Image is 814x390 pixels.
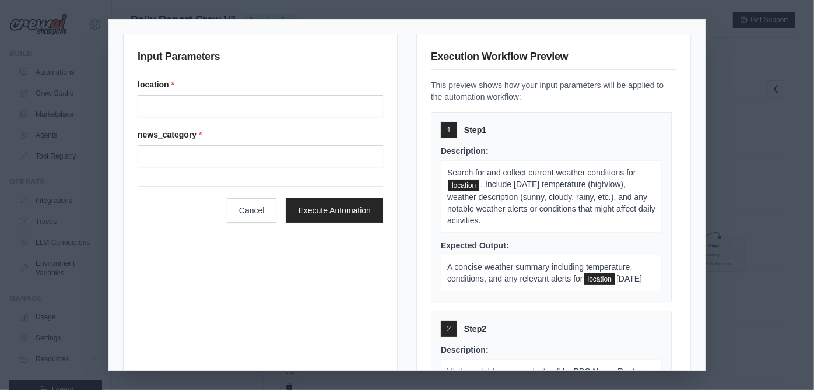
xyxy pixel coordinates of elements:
[227,198,277,223] button: Cancel
[138,129,383,140] label: news_category
[616,274,642,283] span: [DATE]
[464,323,486,335] span: Step 2
[286,198,383,223] button: Execute Automation
[584,273,615,285] span: location
[448,180,479,191] span: location
[441,345,489,354] span: Description:
[431,79,676,103] p: This preview shows how your input parameters will be applied to the automation workflow:
[441,241,509,250] span: Expected Output:
[441,146,489,156] span: Description:
[447,324,451,333] span: 2
[447,168,636,177] span: Search for and collect current weather conditions for
[138,79,383,90] label: location
[447,262,632,283] span: A concise weather summary including temperature, conditions, and any relevant alerts for
[447,180,655,224] span: . Include [DATE] temperature (high/low), weather description (sunny, cloudy, rainy, etc.), and an...
[447,125,451,135] span: 1
[464,124,486,136] span: Step 1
